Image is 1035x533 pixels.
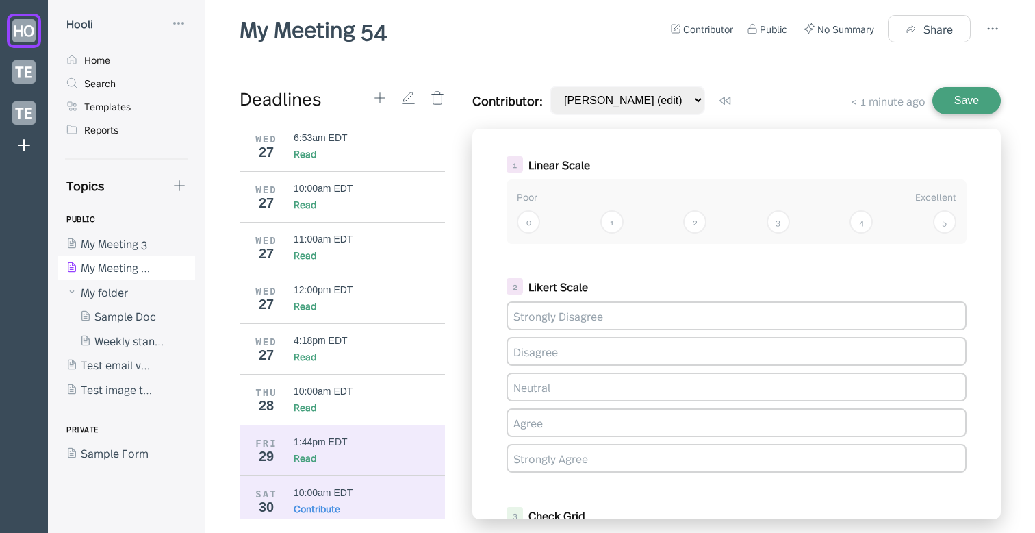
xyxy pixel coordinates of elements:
[66,208,95,231] div: PUBLIC
[767,210,790,234] div: 3
[249,134,283,145] div: WED
[249,499,283,515] div: 30
[915,190,956,203] span: Excellent
[294,132,348,143] div: 6:53am EDT
[517,210,540,234] div: 0
[7,55,41,89] a: TE
[507,373,967,401] div: Neutral
[12,60,36,84] div: TE
[294,349,316,363] div: Read
[528,279,588,294] b: Likert Scale
[933,210,956,234] div: 5
[600,210,624,234] div: 1
[507,278,523,295] div: 2
[294,234,353,245] div: 11:00am EDT
[249,286,283,297] div: WED
[249,184,283,195] div: WED
[84,123,118,136] div: Reports
[58,177,104,194] div: Topics
[294,335,348,346] div: 4:18pm EDT
[507,156,523,173] div: 1
[249,387,283,398] div: THU
[849,210,873,234] div: 4
[249,235,283,246] div: WED
[249,246,283,261] div: 27
[683,210,706,234] div: 2
[249,449,283,464] div: 29
[472,92,543,109] div: Contributor:
[294,299,316,312] div: Read
[294,436,348,447] div: 1:44pm EDT
[12,101,36,125] div: TE
[249,438,283,449] div: FRI
[249,347,283,362] div: 27
[294,248,316,262] div: Read
[507,408,967,437] div: Agree
[817,22,874,36] div: No Summary
[507,507,523,523] div: 3
[294,183,353,194] div: 10:00am EDT
[294,197,316,211] div: Read
[249,398,283,413] div: 28
[517,190,537,203] span: Poor
[12,19,36,42] div: HO
[507,337,967,366] div: Disagree
[84,53,110,66] div: Home
[294,400,316,414] div: Read
[66,418,99,441] div: PRIVATE
[240,86,372,110] div: Deadlines
[923,23,953,35] div: Share
[66,16,93,30] div: Hooli
[851,93,925,108] div: < 1 minute ago
[294,147,316,160] div: Read
[294,386,353,397] div: 10:00am EDT
[683,22,733,36] div: Contributor
[294,284,353,295] div: 12:00pm EDT
[84,100,131,112] div: Templates
[528,508,585,523] b: Check Grid
[249,145,283,160] div: 27
[528,157,590,172] b: Linear Scale
[7,14,41,48] a: HO
[7,96,41,130] a: TE
[249,488,283,499] div: SAT
[235,14,391,44] div: My Meeting 54
[249,336,283,347] div: WED
[294,487,353,498] div: 10:00am EDT
[294,451,316,464] div: Read
[932,87,1001,114] button: Save
[249,195,283,210] div: 27
[760,22,787,36] div: Public
[507,444,967,473] div: Strongly Agree
[294,501,340,515] div: Contribute
[249,297,283,312] div: 27
[507,301,967,330] div: Strongly Disagree
[84,77,116,89] div: Search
